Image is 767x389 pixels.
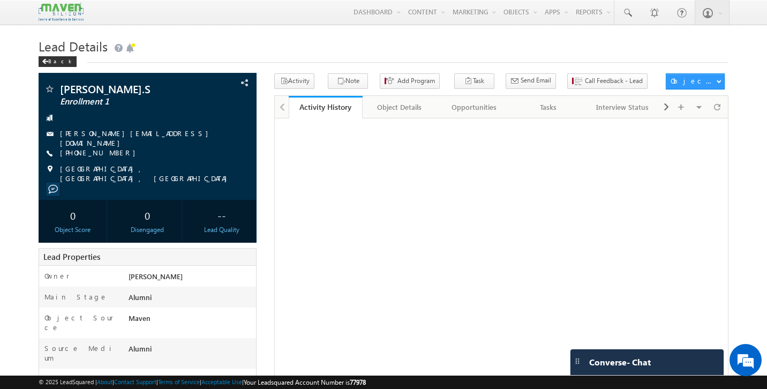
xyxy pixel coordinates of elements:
div: 0 [41,205,104,225]
a: Tasks [512,96,586,118]
span: [PERSON_NAME] [129,272,183,281]
span: Enrollment 1 [60,96,195,107]
div: -- [190,205,253,225]
a: Terms of Service [158,378,200,385]
span: Send Email [521,76,551,85]
span: © 2025 LeadSquared | | | | | [39,377,366,387]
div: Back [39,56,77,67]
a: [PERSON_NAME][EMAIL_ADDRESS][DOMAIN_NAME] [60,129,214,147]
div: Alumni [126,292,256,307]
a: Back [39,56,82,65]
span: [PHONE_NUMBER] [60,148,141,159]
div: Alumni [126,343,256,358]
div: Maven [126,313,256,328]
label: Main Stage [44,292,108,302]
span: Add Program [397,76,435,86]
label: Source Medium [44,343,118,363]
span: Lead Properties [43,251,100,262]
a: Interview Status [586,96,660,118]
a: Contact Support [114,378,156,385]
button: Send Email [506,73,556,89]
span: Call Feedback - Lead [585,76,643,86]
div: Object Score [41,225,104,235]
img: Custom Logo [39,3,84,21]
span: Converse - Chat [589,357,651,367]
button: Call Feedback - Lead [567,73,648,89]
div: Tasks [520,101,576,114]
a: Acceptable Use [201,378,242,385]
button: Note [328,73,368,89]
div: Interview Status [595,101,651,114]
img: carter-drag [573,357,582,365]
div: Activity History [297,102,355,112]
div: 0 [116,205,179,225]
a: Object Details [363,96,437,118]
a: Opportunities [437,96,512,118]
span: [PERSON_NAME].S [60,84,195,94]
span: Your Leadsquared Account Number is [244,378,366,386]
div: Opportunities [446,101,502,114]
div: Object Actions [671,76,716,86]
button: Activity [274,73,314,89]
div: Organic [126,374,256,389]
label: Object Source [44,313,118,332]
span: Lead Details [39,38,108,55]
button: Add Program [380,73,440,89]
span: 77978 [350,378,366,386]
button: Object Actions [666,73,725,89]
div: Lead Quality [190,225,253,235]
a: About [97,378,112,385]
label: Owner [44,271,70,281]
a: Activity History [289,96,363,118]
button: Task [454,73,494,89]
label: Channel [44,374,88,384]
div: Object Details [371,101,427,114]
div: Disengaged [116,225,179,235]
span: [GEOGRAPHIC_DATA], [GEOGRAPHIC_DATA], [GEOGRAPHIC_DATA] [60,164,236,183]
